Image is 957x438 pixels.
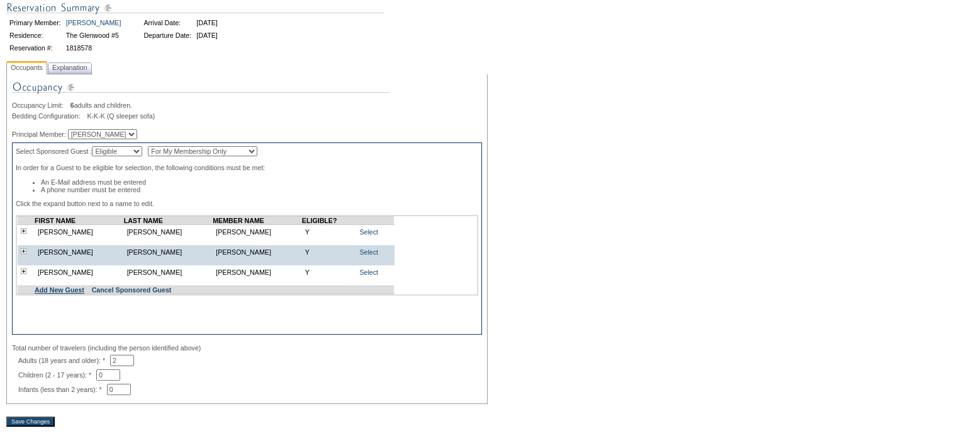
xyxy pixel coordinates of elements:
td: [PERSON_NAME] [213,225,302,239]
span: Bedding Configuration: [12,112,85,120]
td: LAST NAME [124,217,213,225]
li: A phone number must be entered [41,186,478,193]
span: 6 [70,101,74,109]
td: 1818578 [64,42,123,54]
li: An E-Mail address must be entered [41,178,478,186]
td: [PERSON_NAME] [213,245,302,259]
span: Children (2 - 17 years): * [18,371,96,379]
td: [PERSON_NAME] [35,225,124,239]
div: Select Sponsored Guest : In order for a Guest to be eligible for selection, the following conditi... [12,142,482,335]
span: Adults (18 years and older): * [18,357,110,364]
td: [DATE] [194,30,220,41]
td: MEMBER NAME [213,217,302,225]
span: Principal Member: [12,130,66,138]
span: Occupancy Limit: [12,101,69,109]
span: Occupants [8,61,45,74]
td: [DATE] [194,17,220,28]
td: [PERSON_NAME] [124,265,213,279]
td: [PERSON_NAME] [124,225,213,239]
img: plus.gif [21,248,26,254]
span: Explanation [50,61,90,74]
td: ELIGIBLE? [302,217,353,225]
img: Occupancy [12,79,389,101]
td: The Glenwood #5 [64,30,123,41]
td: Arrival Date: [142,17,193,28]
input: Save Changes [6,417,55,427]
td: [PERSON_NAME] [35,245,124,259]
td: Primary Member: [8,17,63,28]
a: Cancel Sponsored Guest [92,286,172,294]
a: Select [359,268,378,276]
img: plus.gif [21,268,26,274]
a: Add New Guest [35,286,84,294]
div: adults and children. [12,101,482,109]
td: Y [302,245,353,259]
a: [PERSON_NAME] [66,19,121,26]
td: [PERSON_NAME] [35,265,124,279]
img: plus.gif [21,228,26,234]
td: Residence: [8,30,63,41]
a: Select [359,248,378,256]
span: Infants (less than 2 years): * [18,386,107,393]
td: [PERSON_NAME] [124,245,213,259]
td: Y [302,225,353,239]
div: Total number of travelers (including the person identified above) [12,344,482,352]
span: K-K-K (Q sleeper sofa) [87,112,155,120]
td: Reservation #: [8,42,63,54]
td: Y [302,265,353,279]
a: Select [359,228,378,236]
td: FIRST NAME [35,217,124,225]
td: [PERSON_NAME] [213,265,302,279]
td: Departure Date: [142,30,193,41]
